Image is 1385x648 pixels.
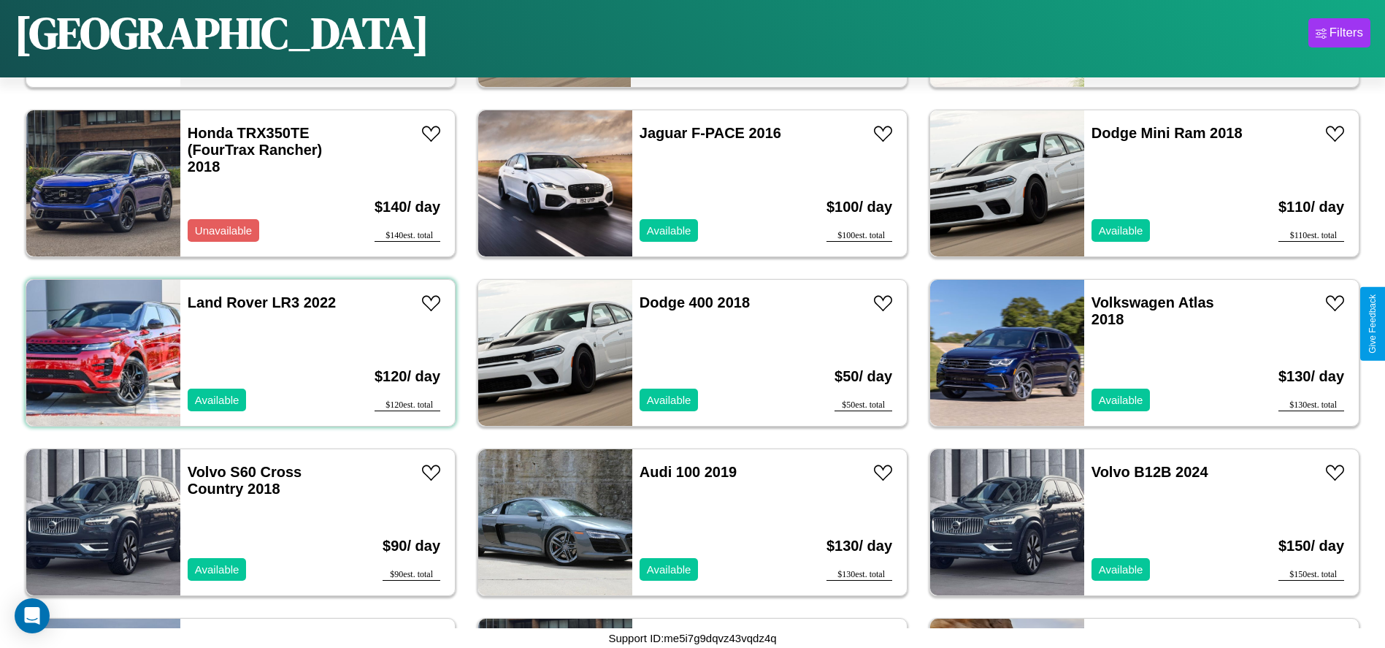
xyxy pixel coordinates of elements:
[375,354,440,400] h3: $ 120 / day
[375,230,440,242] div: $ 140 est. total
[195,221,252,240] p: Unavailable
[15,3,429,63] h1: [GEOGRAPHIC_DATA]
[1278,523,1344,569] h3: $ 150 / day
[835,354,892,400] h3: $ 50 / day
[1367,294,1378,354] div: Give Feedback
[640,125,781,141] a: Jaguar F-PACE 2016
[640,294,750,310] a: Dodge 400 2018
[188,125,322,175] a: Honda TRX350TE (FourTrax Rancher) 2018
[383,569,440,581] div: $ 90 est. total
[1091,125,1243,141] a: Dodge Mini Ram 2018
[1091,294,1214,327] a: Volkswagen Atlas 2018
[1099,221,1143,240] p: Available
[647,560,691,579] p: Available
[1278,354,1344,400] h3: $ 130 / day
[647,390,691,410] p: Available
[1278,184,1344,230] h3: $ 110 / day
[1099,560,1143,579] p: Available
[1278,400,1344,411] div: $ 130 est. total
[1308,18,1370,47] button: Filters
[647,221,691,240] p: Available
[826,523,892,569] h3: $ 130 / day
[188,464,302,497] a: Volvo S60 Cross Country 2018
[383,523,440,569] h3: $ 90 / day
[1278,230,1344,242] div: $ 110 est. total
[1330,26,1363,40] div: Filters
[188,294,336,310] a: Land Rover LR3 2022
[195,560,239,579] p: Available
[195,390,239,410] p: Available
[375,184,440,230] h3: $ 140 / day
[826,569,892,581] div: $ 130 est. total
[1091,464,1208,480] a: Volvo B12B 2024
[1278,569,1344,581] div: $ 150 est. total
[608,628,776,648] p: Support ID: me5i7g9dqvz43vqdz4q
[826,230,892,242] div: $ 100 est. total
[826,184,892,230] h3: $ 100 / day
[640,464,737,480] a: Audi 100 2019
[1099,390,1143,410] p: Available
[15,598,50,633] div: Open Intercom Messenger
[835,400,892,411] div: $ 50 est. total
[375,400,440,411] div: $ 120 est. total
